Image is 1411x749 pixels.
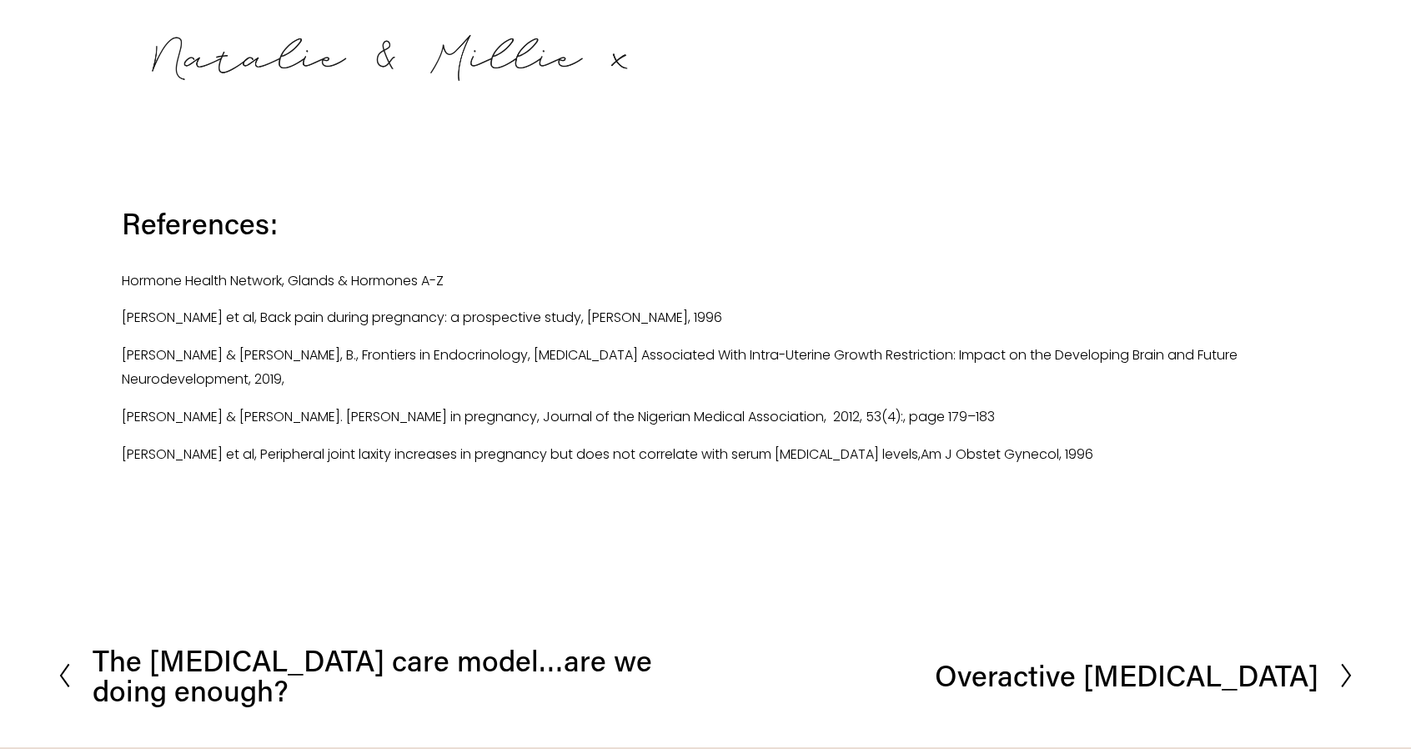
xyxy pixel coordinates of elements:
a: The [MEDICAL_DATA] care model…are we doing enough? [57,646,705,704]
p: [PERSON_NAME] & [PERSON_NAME], B., Frontiers in Endocrinology, [MEDICAL_DATA] Associated With Int... [122,344,1289,392]
h2: Overactive [MEDICAL_DATA] [935,661,1318,690]
p: [PERSON_NAME] & [PERSON_NAME]. [PERSON_NAME] in pregnancy, Journal of the Nigerian Medical Associ... [122,405,1289,430]
p: Hormone Health Network, Glands & Hormones A-Z [122,269,1289,294]
p: [PERSON_NAME] et al, Back pain during pregnancy: a prospective study, [PERSON_NAME], 1996 [122,306,1289,330]
h3: References: [122,204,1289,243]
p: [PERSON_NAME] et al, Peripheral joint laxity increases in pregnancy but does not correlate with s... [122,443,1289,491]
h2: The [MEDICAL_DATA] care model…are we doing enough? [93,646,705,704]
a: Overactive [MEDICAL_DATA] [935,646,1354,704]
